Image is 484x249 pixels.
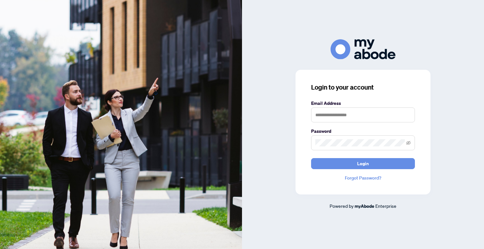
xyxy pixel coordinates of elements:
label: Email Address [311,100,415,107]
h3: Login to your account [311,83,415,92]
img: ma-logo [331,39,395,59]
a: myAbode [355,203,374,210]
span: Powered by [330,203,354,209]
label: Password [311,128,415,135]
button: Login [311,158,415,169]
a: Forgot Password? [311,174,415,181]
span: eye-invisible [406,141,411,145]
span: Enterprise [375,203,396,209]
span: Login [357,158,369,169]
